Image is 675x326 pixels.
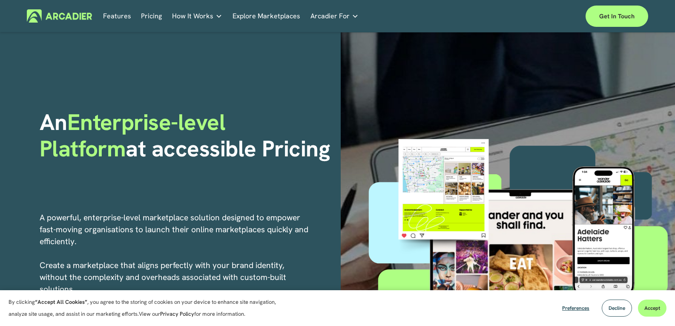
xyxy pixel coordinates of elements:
h1: An at accessible Pricing [40,109,335,162]
p: A powerful, enterprise-level marketplace solution designed to empower fast-moving organisations t... [40,212,310,319]
a: Get in touch [586,6,648,27]
a: folder dropdown [172,9,222,23]
img: Arcadier [27,9,92,23]
a: Pricing [141,9,162,23]
span: Preferences [562,305,589,312]
button: Preferences [556,300,596,317]
span: Decline [609,305,625,312]
span: Enterprise-level Platform [40,107,231,163]
iframe: Chat Widget [632,285,675,326]
button: Decline [602,300,632,317]
a: Explore Marketplaces [233,9,300,23]
span: Arcadier For [310,10,350,22]
span: How It Works [172,10,213,22]
a: Features [103,9,131,23]
a: Privacy Policy [160,310,194,317]
strong: “Accept All Cookies” [35,298,87,306]
a: folder dropdown [310,9,359,23]
p: By clicking , you agree to the storing of cookies on your device to enhance site navigation, anal... [9,296,285,320]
